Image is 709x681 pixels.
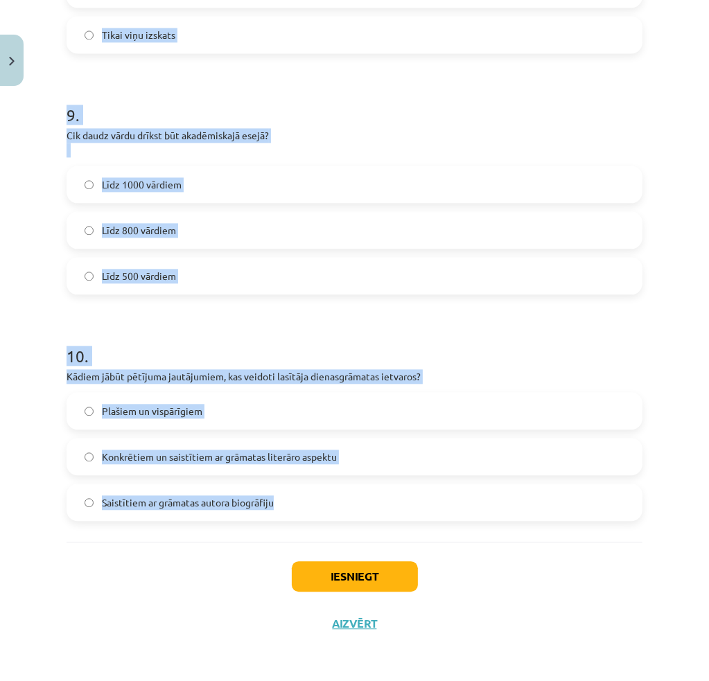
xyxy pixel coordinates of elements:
span: Plašiem un vispārīgiem [102,404,202,418]
span: Līdz 1000 vārdiem [102,177,182,192]
span: Konkrētiem un saistītiem ar grāmatas literāro aspektu [102,450,337,464]
input: Konkrētiem un saistītiem ar grāmatas literāro aspektu [85,452,94,461]
button: Aizvērt [329,617,381,630]
input: Saistītiem ar grāmatas autora biogrāfiju [85,498,94,507]
button: Iesniegt [292,561,418,592]
input: Līdz 500 vārdiem [85,272,94,281]
input: Līdz 800 vārdiem [85,226,94,235]
span: Līdz 500 vārdiem [102,269,176,283]
h1: 10 . [67,322,642,365]
p: Cik daudz vārdu drīkst būt akadēmiskajā esejā? [67,128,642,157]
img: icon-close-lesson-0947bae3869378f0d4975bcd49f059093ad1ed9edebbc8119c70593378902aed.svg [9,57,15,66]
input: Plašiem un vispārīgiem [85,407,94,416]
input: Līdz 1000 vārdiem [85,180,94,189]
p: Kādiem jābūt pētījuma jautājumiem, kas veidoti lasītāja dienasgrāmatas ietvaros? [67,369,642,384]
span: Līdz 800 vārdiem [102,223,176,238]
span: Saistītiem ar grāmatas autora biogrāfiju [102,495,274,510]
span: Tikai viņu izskats [102,28,175,42]
input: Tikai viņu izskats [85,30,94,39]
h1: 9 . [67,81,642,124]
